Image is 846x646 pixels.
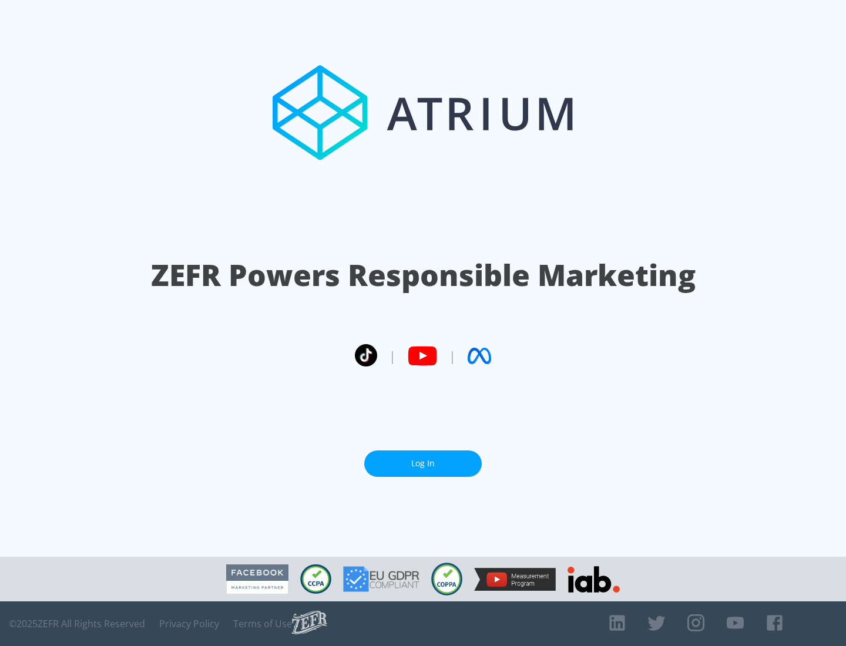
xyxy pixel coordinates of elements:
img: GDPR Compliant [343,566,419,592]
img: IAB [568,566,620,593]
h1: ZEFR Powers Responsible Marketing [151,255,696,295]
a: Terms of Use [233,618,292,630]
span: © 2025 ZEFR All Rights Reserved [9,618,145,630]
img: CCPA Compliant [300,564,331,594]
a: Log In [364,450,482,477]
img: Facebook Marketing Partner [226,564,288,594]
img: COPPA Compliant [431,563,462,595]
span: | [389,347,396,365]
span: | [449,347,456,365]
a: Privacy Policy [159,618,219,630]
img: YouTube Measurement Program [474,568,556,591]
